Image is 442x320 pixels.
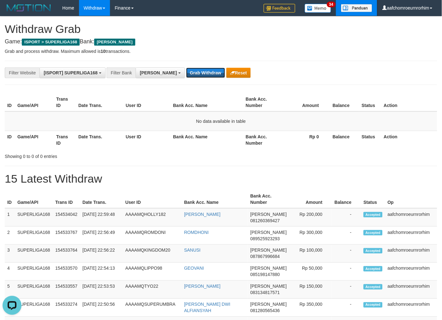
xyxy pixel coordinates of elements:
th: ID [5,93,15,111]
th: Bank Acc. Number [243,131,282,149]
a: SANUSI [184,248,201,253]
th: Status [359,131,381,149]
th: Game/API [15,93,54,111]
td: Rp 350,000 [289,299,332,317]
img: Feedback.jpg [264,4,295,13]
span: Accepted [364,248,383,254]
td: - [332,227,361,245]
td: 4 [5,263,15,281]
td: AAAAMQLIPPO98 [123,263,182,281]
th: Game/API [15,131,54,149]
td: [DATE] 22:59:48 [80,208,123,227]
span: [PERSON_NAME] [250,248,287,253]
img: MOTION_logo.png [5,3,53,13]
td: Rp 150,000 [289,281,332,299]
th: Status [359,93,381,111]
span: [PERSON_NAME] [140,70,177,75]
th: Bank Acc. Name [171,93,243,111]
button: Reset [226,68,251,78]
span: [PERSON_NAME] [250,230,287,235]
span: Copy 081260369427 to clipboard [250,218,280,223]
td: AAAAMQTYO22 [123,281,182,299]
div: Filter Bank [107,67,136,78]
th: Bank Acc. Name [182,190,248,208]
p: Grab and process withdraw. Maximum allowed is transactions. [5,48,437,54]
span: [PERSON_NAME] [94,39,135,46]
td: [DATE] 22:53:53 [80,281,123,299]
td: - [332,299,361,317]
button: [PERSON_NAME] [136,67,185,78]
td: 154534042 [53,208,80,227]
button: [ISPORT] SUPERLIGA168 [40,67,105,78]
span: Copy 085198147880 to clipboard [250,272,280,277]
td: 1 [5,208,15,227]
td: - [332,208,361,227]
td: 2 [5,227,15,245]
td: [DATE] 22:56:22 [80,245,123,263]
img: panduan.png [341,4,372,12]
span: [PERSON_NAME] [250,212,287,217]
th: Rp 0 [282,131,328,149]
td: SUPERLIGA168 [15,227,53,245]
div: Filter Website [5,67,40,78]
span: Copy 087867996684 to clipboard [250,254,280,259]
td: aafchomroeurnrorhim [385,208,437,227]
span: Accepted [364,230,383,235]
h1: 15 Latest Withdraw [5,173,437,185]
th: Trans ID [53,190,80,208]
td: [DATE] 22:56:49 [80,227,123,245]
th: Bank Acc. Number [243,93,282,111]
th: Op [385,190,437,208]
td: aafchomroeurnrorhim [385,281,437,299]
th: Balance [328,93,359,111]
td: No data available in table [5,111,437,131]
div: Showing 0 to 0 of 0 entries [5,151,180,160]
th: Action [381,131,437,149]
td: Rp 50,000 [289,263,332,281]
th: Trans ID [54,131,76,149]
th: Date Trans. [80,190,123,208]
span: Accepted [364,302,383,308]
td: SUPERLIGA168 [15,245,53,263]
th: Date Trans. [76,131,123,149]
td: Rp 200,000 [289,208,332,227]
td: SUPERLIGA168 [15,299,53,317]
span: [ISPORT] SUPERLIGA168 [44,70,97,75]
th: Action [381,93,437,111]
th: Trans ID [54,93,76,111]
td: SUPERLIGA168 [15,208,53,227]
th: Balance [328,131,359,149]
span: Accepted [364,284,383,290]
span: ISPORT > SUPERLIGA168 [22,39,80,46]
span: Copy 089525923293 to clipboard [250,236,280,241]
a: [PERSON_NAME] [184,284,221,289]
button: Grab Withdraw [186,68,225,78]
th: ID [5,131,15,149]
td: aafchomroeurnrorhim [385,299,437,317]
th: Bank Acc. Name [171,131,243,149]
th: Date Trans. [76,93,123,111]
th: User ID [123,131,171,149]
td: AAAAMQHOLLY182 [123,208,182,227]
h1: Withdraw Grab [5,23,437,35]
td: SUPERLIGA168 [15,263,53,281]
span: [PERSON_NAME] [250,266,287,271]
td: AAAAMQROMDONI [123,227,182,245]
td: SUPERLIGA168 [15,281,53,299]
td: aafchomroeurnrorhim [385,245,437,263]
button: Open LiveChat chat widget [3,3,21,22]
span: 34 [327,2,335,7]
td: aafchomroeurnrorhim [385,263,437,281]
td: Rp 100,000 [289,245,332,263]
td: aafchomroeurnrorhim [385,227,437,245]
td: 154533570 [53,263,80,281]
span: Copy 081280565436 to clipboard [250,308,280,313]
h4: Game: Bank: [5,39,437,45]
th: Game/API [15,190,53,208]
a: [PERSON_NAME] DWI ALFIANSYAH [184,302,230,313]
td: 154533767 [53,227,80,245]
td: AAAAMQSUPERUMBRA [123,299,182,317]
td: - [332,245,361,263]
th: ID [5,190,15,208]
td: Rp 300,000 [289,227,332,245]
